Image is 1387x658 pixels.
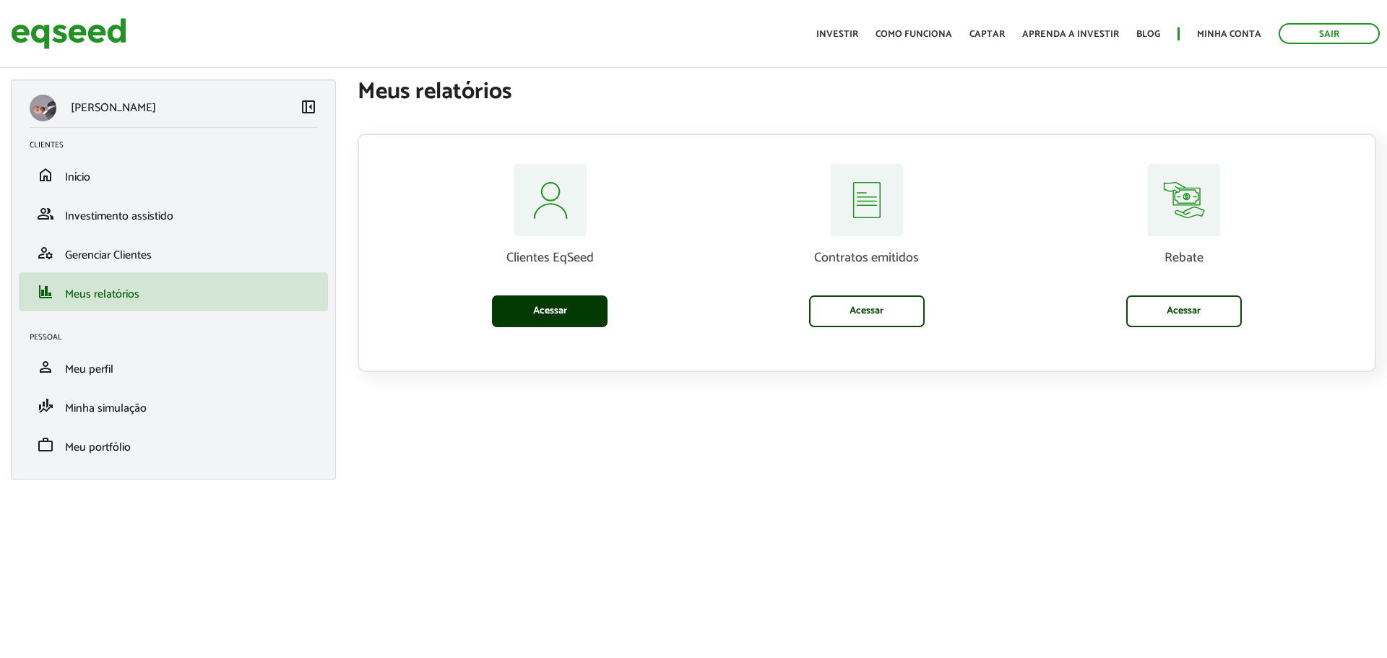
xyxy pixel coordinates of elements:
a: Blog [1136,30,1160,39]
li: Meu perfil [19,347,328,386]
a: financeMeus relatórios [30,283,317,300]
a: finance_modeMinha simulação [30,397,317,415]
span: Investimento assistido [65,207,173,226]
a: Colapsar menu [300,98,317,118]
span: Início [65,168,90,187]
img: EqSeed [11,14,126,53]
li: Meus relatórios [19,272,328,311]
li: Investimento assistido [19,194,328,233]
li: Minha simulação [19,386,328,425]
a: groupInvestimento assistido [30,205,317,222]
a: Acessar [1126,295,1242,327]
span: person [37,358,54,376]
a: Acessar [809,295,925,327]
a: Aprenda a investir [1022,30,1119,39]
p: Rebate [1036,251,1331,267]
h2: Clientes [30,141,328,150]
span: Meus relatórios [65,285,139,304]
span: home [37,166,54,183]
li: Gerenciar Clientes [19,233,328,272]
span: Minha simulação [65,399,147,418]
span: Gerenciar Clientes [65,246,152,265]
span: finance [37,283,54,300]
span: group [37,205,54,222]
p: Contratos emitidos [720,251,1015,267]
p: Clientes EqSeed [402,251,698,267]
img: relatorios-assessor-contratos.svg [830,164,903,236]
span: Meu perfil [65,360,113,379]
a: homeInício [30,166,317,183]
span: work [37,436,54,454]
a: Como funciona [876,30,952,39]
img: relatorios-assessor-clientes.svg [514,164,587,236]
img: relatorios-assessor-rebate.svg [1147,164,1220,236]
a: manage_accountsGerenciar Clientes [30,244,317,261]
h2: Pessoal [30,333,328,342]
span: finance_mode [37,397,54,415]
a: workMeu portfólio [30,436,317,454]
a: Acessar [492,295,608,327]
span: Meu portfólio [65,438,131,457]
a: Captar [969,30,1005,39]
li: Meu portfólio [19,425,328,464]
p: [PERSON_NAME] [71,101,156,115]
span: left_panel_close [300,98,317,116]
li: Início [19,155,328,194]
a: Sair [1279,23,1380,44]
a: personMeu perfil [30,358,317,376]
h1: Meus relatórios [358,79,1376,105]
span: manage_accounts [37,244,54,261]
a: Minha conta [1197,30,1261,39]
a: Investir [816,30,858,39]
